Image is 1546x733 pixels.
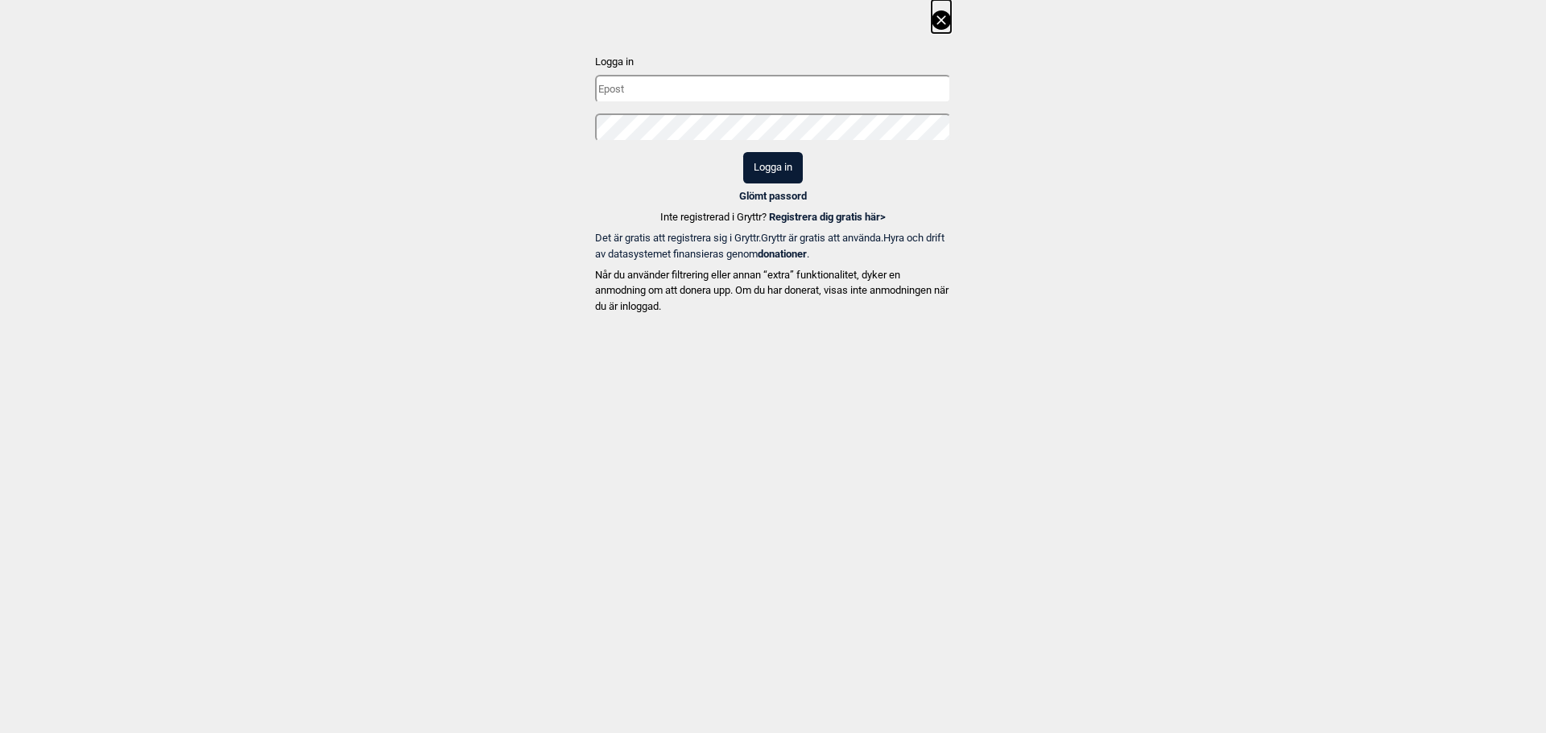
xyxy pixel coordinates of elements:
input: Epost [595,75,951,103]
a: Det är gratis att registrera sig i Gryttr.Gryttr är gratis att använda.Hyra och drift av datasyst... [595,230,951,261]
p: Logga in [595,54,951,70]
a: Glömt passord [739,190,807,202]
p: Når du använder filtrering eller annan “extra” funktionalitet, dyker en anmodning om att donera u... [595,267,951,315]
p: Det är gratis att registrera sig i Gryttr. Gryttr är gratis att använda. Hyra och drift av datasy... [595,230,951,261]
button: Logga in [743,152,803,183]
a: Registrera dig gratis här> [769,211,886,223]
b: donationer [758,248,807,260]
p: Inte registrerad i Gryttr? [660,209,886,225]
